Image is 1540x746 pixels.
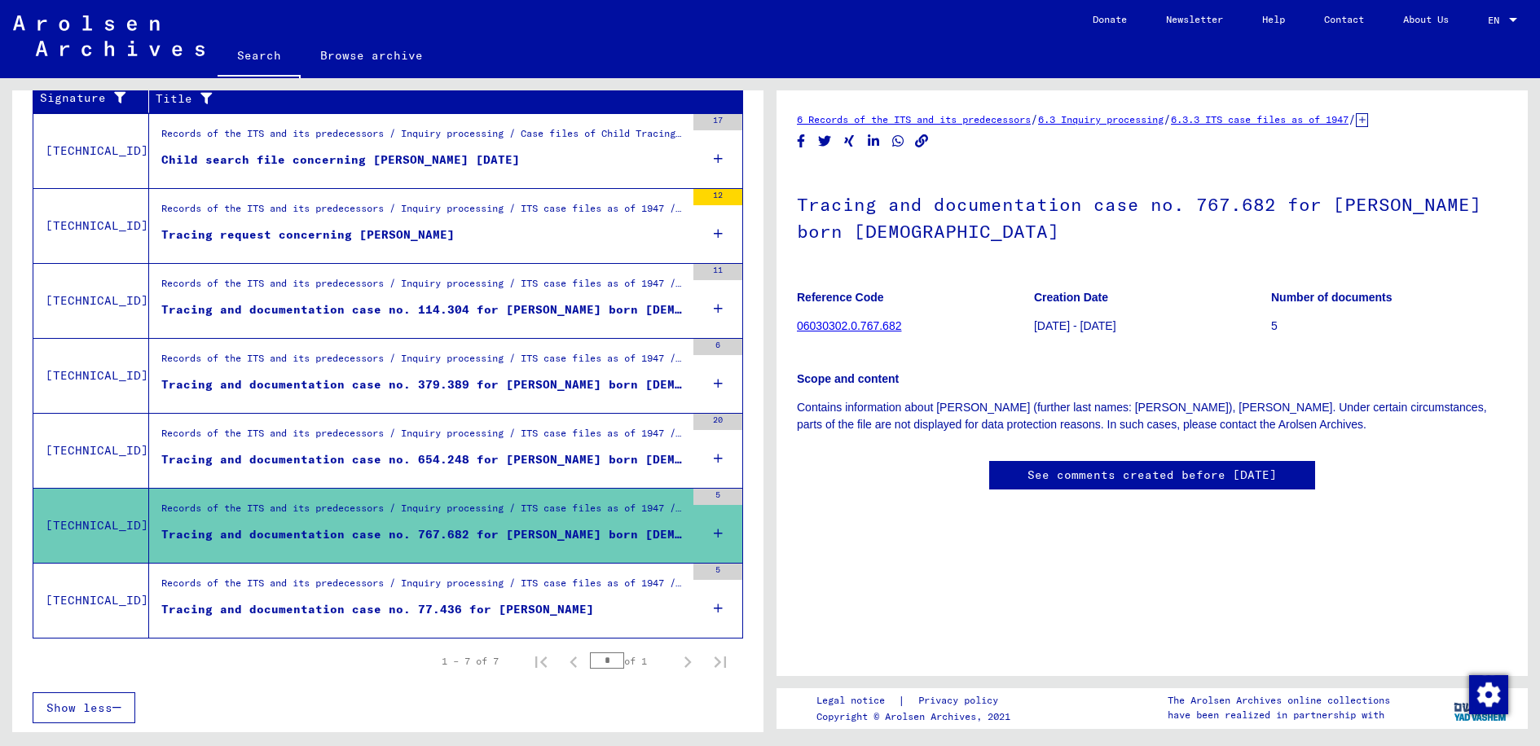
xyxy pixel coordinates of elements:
b: Scope and content [797,372,899,385]
h1: Tracing and documentation case no. 767.682 for [PERSON_NAME] born [DEMOGRAPHIC_DATA] [797,167,1507,265]
img: Change consent [1469,675,1508,714]
div: Records of the ITS and its predecessors / Inquiry processing / ITS case files as of 1947 / Reposi... [161,426,685,449]
div: | [816,692,1018,709]
a: 6.3.3 ITS case files as of 1947 [1171,113,1349,125]
td: [TECHNICAL_ID] [33,338,149,413]
div: Signature [40,86,152,112]
button: Show less [33,692,135,723]
button: Share on Twitter [816,131,834,151]
button: Previous page [557,645,590,678]
td: [TECHNICAL_ID] [33,488,149,563]
div: 6 [693,339,742,355]
button: Share on Xing [841,131,858,151]
div: Child search file concerning [PERSON_NAME] [DATE] [161,151,520,169]
div: Records of the ITS and its predecessors / Inquiry processing / ITS case files as of 1947 / Reposi... [161,501,685,524]
b: Number of documents [1271,291,1393,304]
a: Legal notice [816,692,898,709]
a: 06030302.0.767.682 [797,319,901,332]
img: Arolsen_neg.svg [13,15,205,56]
button: Share on Facebook [793,131,810,151]
p: [DATE] - [DATE] [1034,318,1270,335]
span: / [1164,112,1171,126]
div: Records of the ITS and its predecessors / Inquiry processing / Case files of Child Tracing Branch... [161,126,685,149]
span: / [1349,112,1356,126]
p: Contains information about [PERSON_NAME] (further last names: [PERSON_NAME]), [PERSON_NAME]. Unde... [797,399,1507,433]
p: The Arolsen Archives online collections [1168,693,1390,708]
div: Tracing and documentation case no. 767.682 for [PERSON_NAME] born [DEMOGRAPHIC_DATA] [161,526,685,543]
div: Records of the ITS and its predecessors / Inquiry processing / ITS case files as of 1947 / Reposi... [161,351,685,374]
div: 20 [693,414,742,430]
div: Tracing and documentation case no. 77.436 for [PERSON_NAME] [161,601,594,618]
div: 1 – 7 of 7 [442,654,499,669]
a: 6 Records of the ITS and its predecessors [797,113,1031,125]
div: Change consent [1468,674,1507,713]
b: Reference Code [797,291,884,304]
div: Records of the ITS and its predecessors / Inquiry processing / ITS case files as of 1947 / Microf... [161,201,685,224]
div: Title [156,90,711,108]
div: Tracing and documentation case no. 114.304 for [PERSON_NAME] born [DEMOGRAPHIC_DATA] or03.10.1913 [161,301,685,318]
div: Records of the ITS and its predecessors / Inquiry processing / ITS case files as of 1947 / Reposi... [161,276,685,299]
div: Title [156,86,727,112]
span: EN [1488,15,1506,26]
span: / [1031,112,1038,126]
div: Tracing request concerning [PERSON_NAME] [161,226,455,244]
div: Tracing and documentation case no. 654.248 for [PERSON_NAME] born [DEMOGRAPHIC_DATA] [161,451,685,468]
div: Records of the ITS and its predecessors / Inquiry processing / ITS case files as of 1947 / Reposi... [161,576,685,599]
img: yv_logo.png [1450,687,1511,728]
button: Copy link [913,131,931,151]
button: Share on LinkedIn [865,131,882,151]
td: [TECHNICAL_ID] [33,263,149,338]
td: [TECHNICAL_ID] [33,413,149,488]
div: Signature [40,90,136,107]
p: Copyright © Arolsen Archives, 2021 [816,709,1018,724]
b: Creation Date [1034,291,1108,304]
span: Show less [46,700,112,715]
button: Next page [671,645,704,678]
button: Share on WhatsApp [890,131,907,151]
div: Tracing and documentation case no. 379.389 for [PERSON_NAME] born [DEMOGRAPHIC_DATA] [161,376,685,393]
div: 5 [693,564,742,580]
a: Search [218,36,301,78]
p: have been realized in partnership with [1168,708,1390,722]
button: Last page [704,645,737,678]
a: 6.3 Inquiry processing [1038,113,1164,125]
div: 5 [693,489,742,505]
button: First page [525,645,557,678]
div: of 1 [590,653,671,669]
a: Privacy policy [905,692,1018,709]
a: See comments created before [DATE] [1027,467,1277,484]
a: Browse archive [301,36,442,75]
p: 5 [1271,318,1507,335]
td: [TECHNICAL_ID] [33,563,149,638]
